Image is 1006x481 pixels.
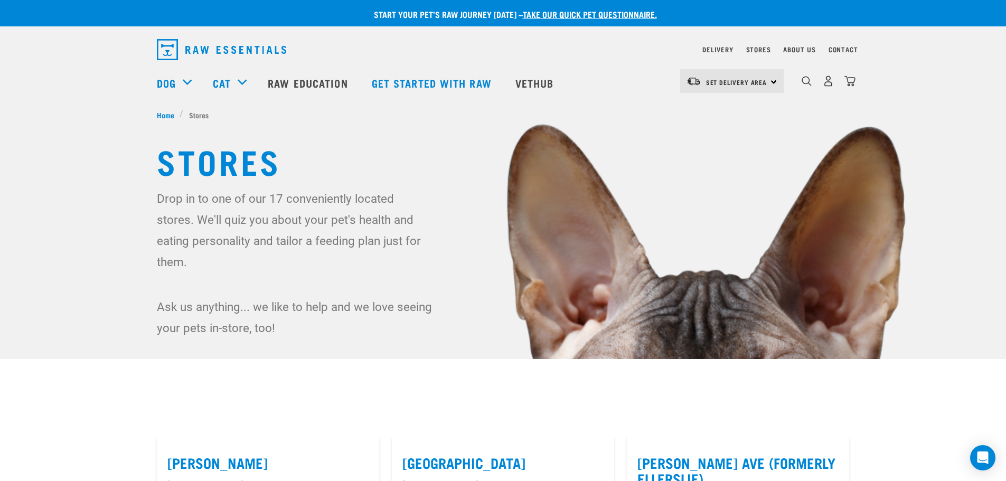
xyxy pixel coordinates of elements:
[167,455,369,471] label: [PERSON_NAME]
[157,296,434,338] p: Ask us anything... we like to help and we love seeing your pets in-store, too!
[148,35,858,64] nav: dropdown navigation
[970,445,995,470] div: Open Intercom Messenger
[844,76,855,87] img: home-icon@2x.png
[157,75,176,91] a: Dog
[213,75,231,91] a: Cat
[157,109,174,120] span: Home
[257,62,361,104] a: Raw Education
[157,39,286,60] img: Raw Essentials Logo
[823,76,834,87] img: user.png
[157,109,850,120] nav: breadcrumbs
[783,48,815,51] a: About Us
[687,77,701,86] img: van-moving.png
[706,80,767,84] span: Set Delivery Area
[523,12,657,16] a: take our quick pet questionnaire.
[802,76,812,86] img: home-icon-1@2x.png
[157,109,180,120] a: Home
[505,62,567,104] a: Vethub
[746,48,771,51] a: Stores
[702,48,733,51] a: Delivery
[361,62,505,104] a: Get started with Raw
[402,455,604,471] label: [GEOGRAPHIC_DATA]
[157,188,434,272] p: Drop in to one of our 17 conveniently located stores. We'll quiz you about your pet's health and ...
[157,142,850,180] h1: Stores
[829,48,858,51] a: Contact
